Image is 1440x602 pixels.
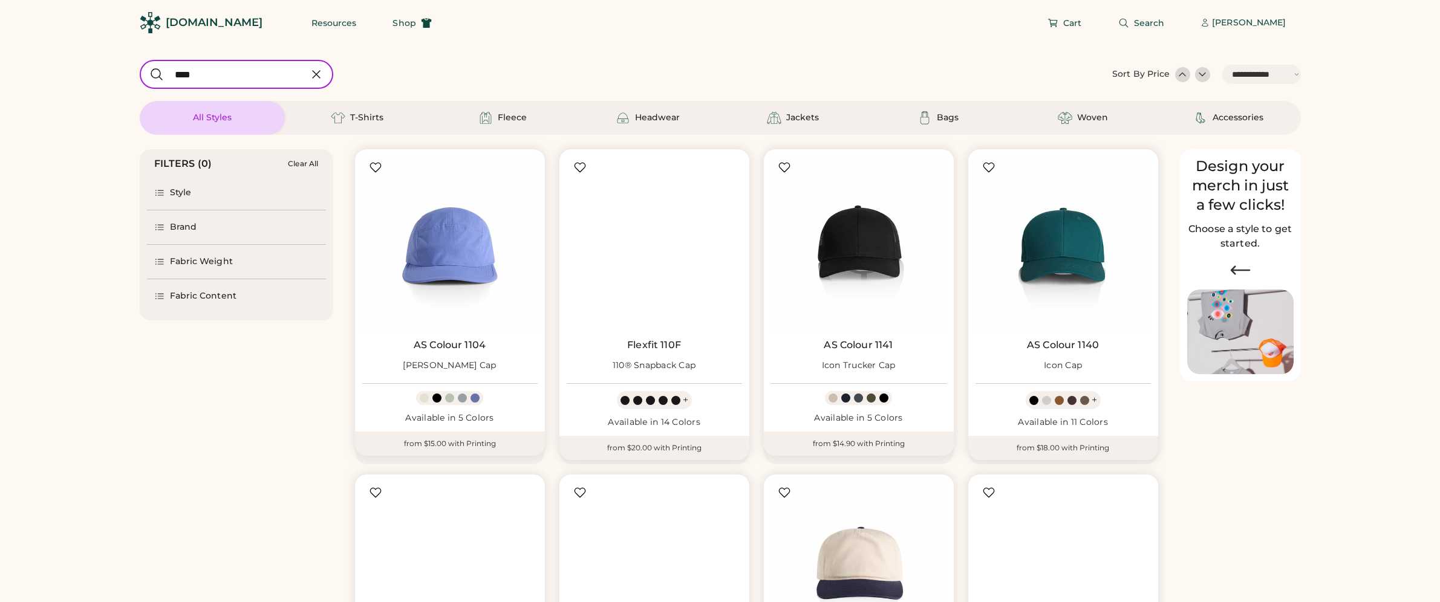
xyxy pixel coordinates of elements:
div: 110® Snapback Cap [613,360,696,372]
div: FILTERS (0) [154,157,212,171]
div: Icon Cap [1044,360,1082,372]
div: Fleece [498,112,527,124]
img: Rendered Logo - Screens [140,12,161,33]
button: Resources [297,11,371,35]
div: Fabric Content [170,290,236,302]
div: Woven [1077,112,1108,124]
img: Woven Icon [1058,111,1072,125]
div: [DOMAIN_NAME] [166,15,262,30]
img: AS Colour 1104 Finn Nylon Cap [362,157,538,332]
a: Flexfit 110F [627,339,681,351]
div: Style [170,187,192,199]
button: Shop [378,11,446,35]
div: Available in 5 Colors [362,412,538,424]
img: Flexfit 110F 110® Snapback Cap [567,157,742,332]
h2: Choose a style to get started. [1187,222,1294,251]
div: T-Shirts [350,112,383,124]
div: + [683,393,688,407]
img: Jackets Icon [767,111,781,125]
img: Fleece Icon [478,111,493,125]
button: Search [1104,11,1179,35]
div: + [1092,393,1097,407]
div: Sort By Price [1112,68,1170,80]
div: [PERSON_NAME] [1212,17,1286,29]
img: T-Shirts Icon [331,111,345,125]
span: Search [1134,19,1165,27]
a: AS Colour 1140 [1027,339,1099,351]
div: from $15.00 with Printing [355,432,545,456]
img: AS Colour 1140 Icon Cap [976,157,1151,332]
img: AS Colour 1141 Icon Trucker Cap [771,157,946,332]
div: [PERSON_NAME] Cap [403,360,496,372]
div: Headwear [635,112,680,124]
div: All Styles [193,112,232,124]
div: Design your merch in just a few clicks! [1187,157,1294,215]
div: Available in 14 Colors [567,416,742,429]
img: Bags Icon [917,111,932,125]
div: Jackets [786,112,819,124]
img: Image of Lisa Congdon Eye Print on T-Shirt and Hat [1187,290,1294,375]
span: Shop [393,19,415,27]
div: from $20.00 with Printing [559,436,749,460]
a: AS Colour 1141 [824,339,893,351]
button: Cart [1033,11,1096,35]
div: Accessories [1213,112,1263,124]
div: from $14.90 with Printing [764,432,954,456]
div: Brand [170,221,197,233]
div: Icon Trucker Cap [822,360,896,372]
div: from $18.00 with Printing [968,436,1158,460]
span: Cart [1063,19,1081,27]
div: Clear All [288,160,318,168]
img: Headwear Icon [616,111,630,125]
div: Available in 11 Colors [976,416,1151,429]
div: Bags [937,112,959,124]
a: AS Colour 1104 [414,339,486,351]
img: Accessories Icon [1193,111,1208,125]
div: Available in 5 Colors [771,412,946,424]
div: Fabric Weight [170,256,233,268]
